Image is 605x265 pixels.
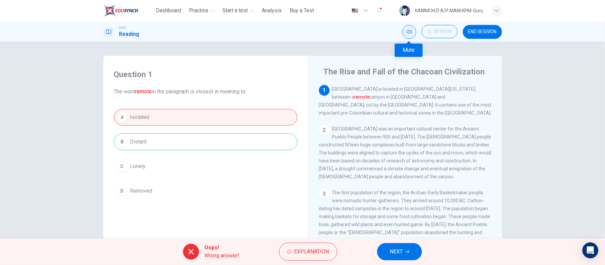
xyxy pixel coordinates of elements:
[204,244,239,252] span: Oops!
[390,247,403,256] span: NEXT
[294,247,329,256] span: Explanation
[319,189,330,199] div: 3
[422,25,457,39] div: Hide
[259,5,284,17] button: Analysis
[290,7,314,15] span: Buy a Test
[222,7,248,15] span: Start a test
[279,243,337,261] button: Explanation
[119,30,140,38] h1: Reading
[319,86,492,116] span: [GEOGRAPHIC_DATA] is located in [GEOGRAPHIC_DATA][US_STATE], between a canyon in [GEOGRAPHIC_DATA...
[153,5,184,17] button: Dashboard
[114,69,297,80] h4: Question 1
[319,126,492,179] span: [GEOGRAPHIC_DATA] was an important cultural center for the Ancient Pueblo People between 900 and ...
[156,7,181,15] span: Dashboard
[204,252,239,260] span: Wrong answer!
[103,4,153,17] a: ELTC logo
[468,29,497,35] span: END SESSION
[377,243,422,260] button: NEXT
[415,7,483,15] div: KANIMOHZI A/P MANI KPM-Guru
[324,66,485,77] h4: The Rise and Fall of the Chacoan Civilization
[220,5,256,17] button: Start a test
[114,88,297,96] span: The word in the paragraph is closest in meaning to:
[582,242,598,258] div: Open Intercom Messenger
[319,125,330,135] div: 2
[287,5,317,17] button: Buy a Test
[402,25,416,39] div: Mute
[434,29,452,34] span: 00:00:06
[354,94,370,100] font: remote
[463,25,502,39] button: END SESSION
[186,5,217,17] button: Practice
[103,4,138,17] img: ELTC logo
[351,8,359,13] img: en
[399,5,410,16] img: Profile picture
[189,7,208,15] span: Practice
[319,85,330,96] div: 1
[119,26,126,30] span: CEFR
[262,7,282,15] span: Analysis
[422,25,457,38] button: 00:00:06
[136,88,152,95] font: remote
[395,44,423,57] div: Mute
